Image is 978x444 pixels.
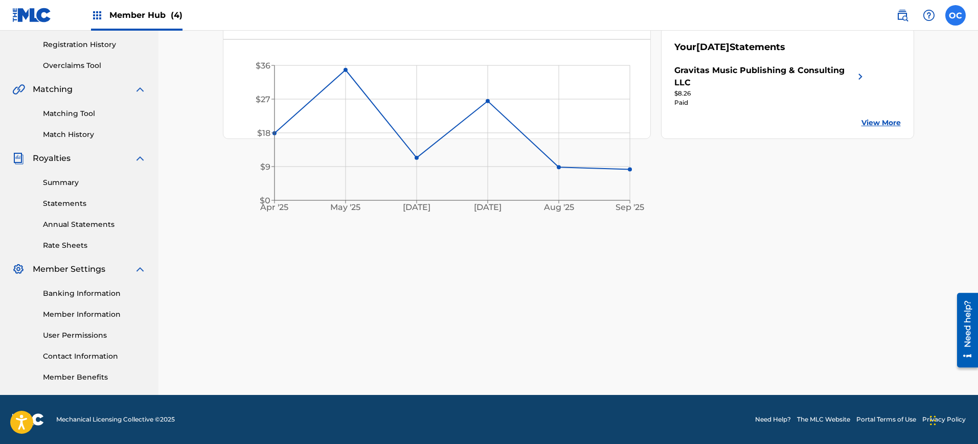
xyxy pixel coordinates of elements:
[543,203,574,213] tspan: Aug '25
[43,309,146,320] a: Member Information
[674,40,785,54] div: Your Statements
[474,203,502,213] tspan: [DATE]
[260,203,288,213] tspan: Apr '25
[12,263,25,275] img: Member Settings
[892,5,913,26] a: Public Search
[674,64,867,107] a: Gravitas Music Publishing & Consulting LLCright chevron icon$8.26Paid
[109,9,183,21] span: Member Hub
[949,289,978,371] iframe: Resource Center
[403,203,430,213] tspan: [DATE]
[33,83,73,96] span: Matching
[43,372,146,383] a: Member Benefits
[43,39,146,50] a: Registration History
[854,64,867,89] img: right chevron icon
[256,95,270,104] tspan: $27
[797,415,850,424] a: The MLC Website
[945,5,966,26] div: User Menu
[12,152,25,165] img: Royalties
[43,288,146,299] a: Banking Information
[43,219,146,230] a: Annual Statements
[43,108,146,119] a: Matching Tool
[856,415,916,424] a: Portal Terms of Use
[43,330,146,341] a: User Permissions
[923,9,935,21] img: help
[134,152,146,165] img: expand
[43,60,146,71] a: Overclaims Tool
[861,118,901,128] a: View More
[43,351,146,362] a: Contact Information
[922,415,966,424] a: Privacy Policy
[33,263,105,275] span: Member Settings
[260,162,270,172] tspan: $9
[260,196,270,205] tspan: $0
[43,177,146,188] a: Summary
[616,203,644,213] tspan: Sep '25
[12,413,44,426] img: logo
[91,9,103,21] img: Top Rightsholders
[257,128,270,138] tspan: $18
[674,89,867,98] div: $8.26
[330,203,360,213] tspan: May '25
[134,263,146,275] img: expand
[755,415,791,424] a: Need Help?
[43,240,146,251] a: Rate Sheets
[674,64,854,89] div: Gravitas Music Publishing & Consulting LLC
[927,395,978,444] iframe: Chat Widget
[696,41,730,53] span: [DATE]
[930,405,936,436] div: Drag
[896,9,908,21] img: search
[43,129,146,140] a: Match History
[919,5,939,26] div: Help
[674,98,867,107] div: Paid
[12,83,25,96] img: Matching
[12,8,52,22] img: MLC Logo
[43,198,146,209] a: Statements
[256,61,270,71] tspan: $36
[33,152,71,165] span: Royalties
[134,83,146,96] img: expand
[171,10,183,20] span: (4)
[56,415,175,424] span: Mechanical Licensing Collective © 2025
